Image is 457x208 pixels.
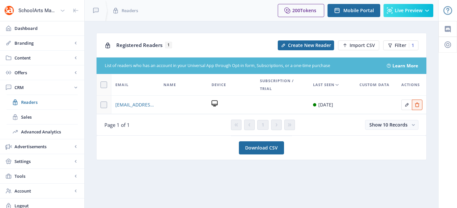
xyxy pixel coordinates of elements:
[105,63,379,69] div: List of readers who has an account in your Universal App through Opt-in form, Subscriptions, or a...
[14,55,72,61] span: Content
[395,43,406,48] span: Filter
[288,43,331,48] span: Create New Reader
[313,81,334,89] span: Last Seen
[262,122,264,127] span: 1
[274,40,334,50] a: New page
[392,62,418,69] a: Learn More
[104,122,130,128] span: Page 1 of 1
[122,7,138,14] span: Readers
[239,141,284,154] a: Download CSV
[116,42,162,48] span: Registered Readers
[338,40,379,50] button: Import CSV
[14,188,72,194] span: Account
[401,81,420,89] span: Actions
[14,40,72,46] span: Branding
[328,4,380,17] button: Mobile Portal
[21,114,78,120] span: Sales
[21,128,78,135] span: Advanced Analytics
[14,173,72,179] span: Tools
[7,110,78,124] a: Sales
[318,101,333,109] div: [DATE]
[395,8,422,13] span: Live Preview
[334,40,379,50] a: New page
[163,81,176,89] span: Name
[14,25,79,32] span: Dashboard
[343,8,374,13] span: Mobile Portal
[278,4,324,17] button: 200Tokens
[383,40,418,50] button: Filter1
[300,7,316,13] span: Tokens
[115,101,156,109] a: [EMAIL_ADDRESS][DOMAIN_NAME]
[350,43,375,48] span: Import CSV
[278,40,334,50] button: Create New Reader
[14,143,72,150] span: Advertisements
[21,99,78,105] span: Readers
[18,3,57,18] div: SchoolArts Magazine
[257,120,269,130] button: 1
[4,5,14,16] img: properties.app_icon.png
[115,81,129,89] span: Email
[369,122,408,128] span: Show 10 Records
[401,101,412,107] a: Edit page
[14,84,72,91] span: CRM
[96,33,427,136] app-collection-view: Registered Readers
[14,69,72,76] span: Offers
[7,95,78,109] a: Readers
[7,125,78,139] a: Advanced Analytics
[260,77,305,93] span: Subscription / Trial
[365,120,418,130] button: Show 10 Records
[359,81,389,89] span: Custom Data
[384,4,433,17] button: Live Preview
[212,81,226,89] span: Device
[165,42,172,48] span: 1
[412,101,422,107] a: Edit page
[14,158,72,165] span: Settings
[409,43,414,48] div: 1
